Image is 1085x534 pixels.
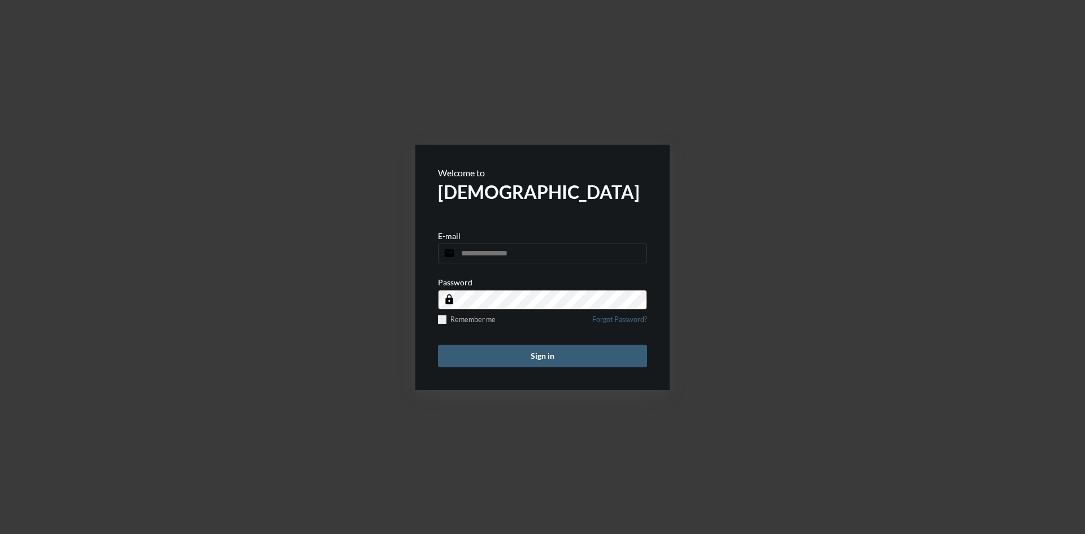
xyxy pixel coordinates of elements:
h2: [DEMOGRAPHIC_DATA] [438,181,647,203]
p: E-mail [438,231,461,241]
a: Forgot Password? [592,315,647,331]
p: Welcome to [438,167,647,178]
button: Sign in [438,345,647,367]
label: Remember me [438,315,496,324]
p: Password [438,277,472,287]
